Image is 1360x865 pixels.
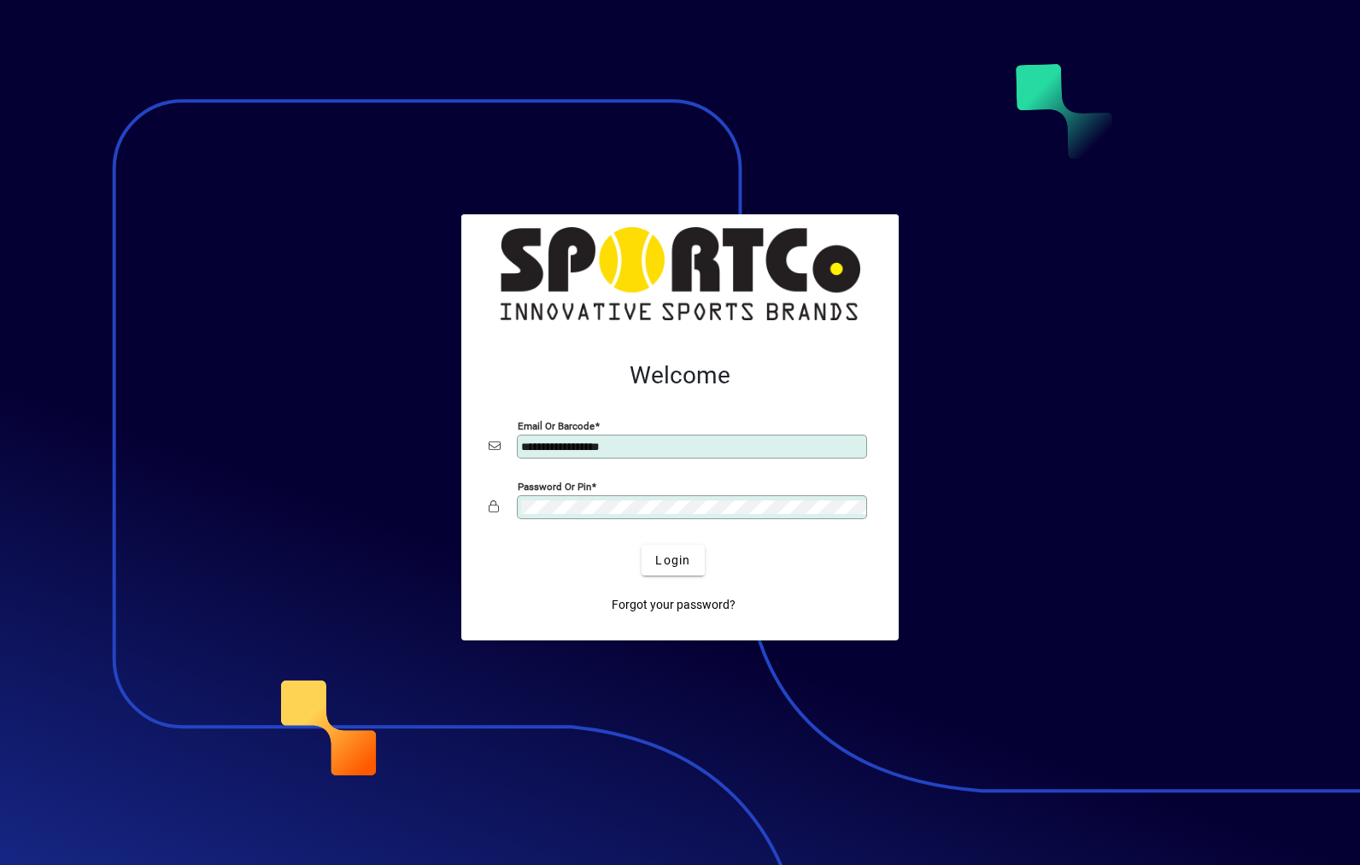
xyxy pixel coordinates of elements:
h2: Welcome [489,361,871,390]
span: Forgot your password? [612,596,736,614]
a: Forgot your password? [605,589,742,620]
span: Login [655,552,690,570]
mat-label: Email or Barcode [518,420,595,432]
button: Login [642,545,704,576]
mat-label: Password or Pin [518,481,591,493]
